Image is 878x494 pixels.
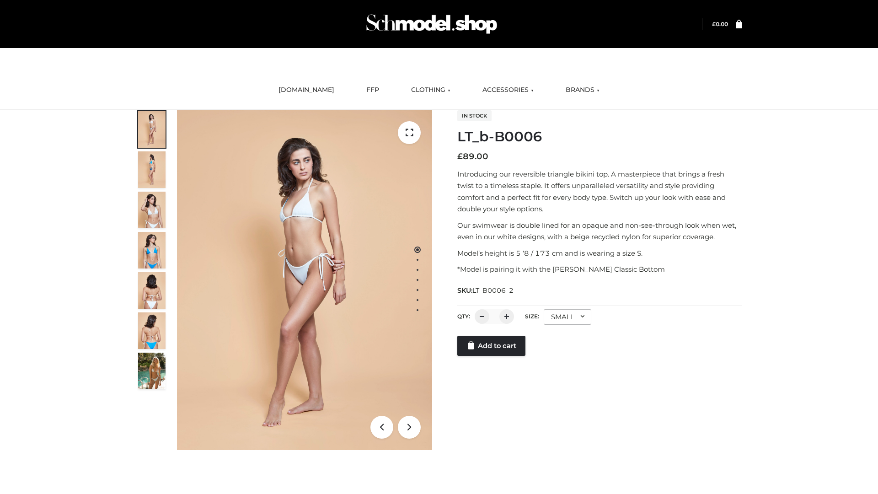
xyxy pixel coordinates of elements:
[272,80,341,100] a: [DOMAIN_NAME]
[712,21,728,27] bdi: 0.00
[359,80,386,100] a: FFP
[457,263,742,275] p: *Model is pairing it with the [PERSON_NAME] Classic Bottom
[457,220,742,243] p: Our swimwear is double lined for an opaque and non-see-through look when wet, even in our white d...
[457,151,488,161] bdi: 89.00
[712,21,716,27] span: £
[177,110,432,450] img: LT_b-B0006
[138,272,166,309] img: ArielClassicBikiniTop_CloudNine_AzureSky_OW114ECO_7-scaled.jpg
[457,285,514,296] span: SKU:
[138,192,166,228] img: ArielClassicBikiniTop_CloudNine_AzureSky_OW114ECO_3-scaled.jpg
[138,353,166,389] img: Arieltop_CloudNine_AzureSky2.jpg
[404,80,457,100] a: CLOTHING
[138,312,166,349] img: ArielClassicBikiniTop_CloudNine_AzureSky_OW114ECO_8-scaled.jpg
[457,247,742,259] p: Model’s height is 5 ‘8 / 173 cm and is wearing a size S.
[559,80,606,100] a: BRANDS
[476,80,541,100] a: ACCESSORIES
[712,21,728,27] a: £0.00
[472,286,514,295] span: LT_B0006_2
[457,129,742,145] h1: LT_b-B0006
[525,313,539,320] label: Size:
[138,151,166,188] img: ArielClassicBikiniTop_CloudNine_AzureSky_OW114ECO_2-scaled.jpg
[457,151,463,161] span: £
[457,336,525,356] a: Add to cart
[457,168,742,215] p: Introducing our reversible triangle bikini top. A masterpiece that brings a fresh twist to a time...
[457,110,492,121] span: In stock
[544,309,591,325] div: SMALL
[457,313,470,320] label: QTY:
[138,111,166,148] img: ArielClassicBikiniTop_CloudNine_AzureSky_OW114ECO_1-scaled.jpg
[138,232,166,268] img: ArielClassicBikiniTop_CloudNine_AzureSky_OW114ECO_4-scaled.jpg
[363,6,500,42] img: Schmodel Admin 964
